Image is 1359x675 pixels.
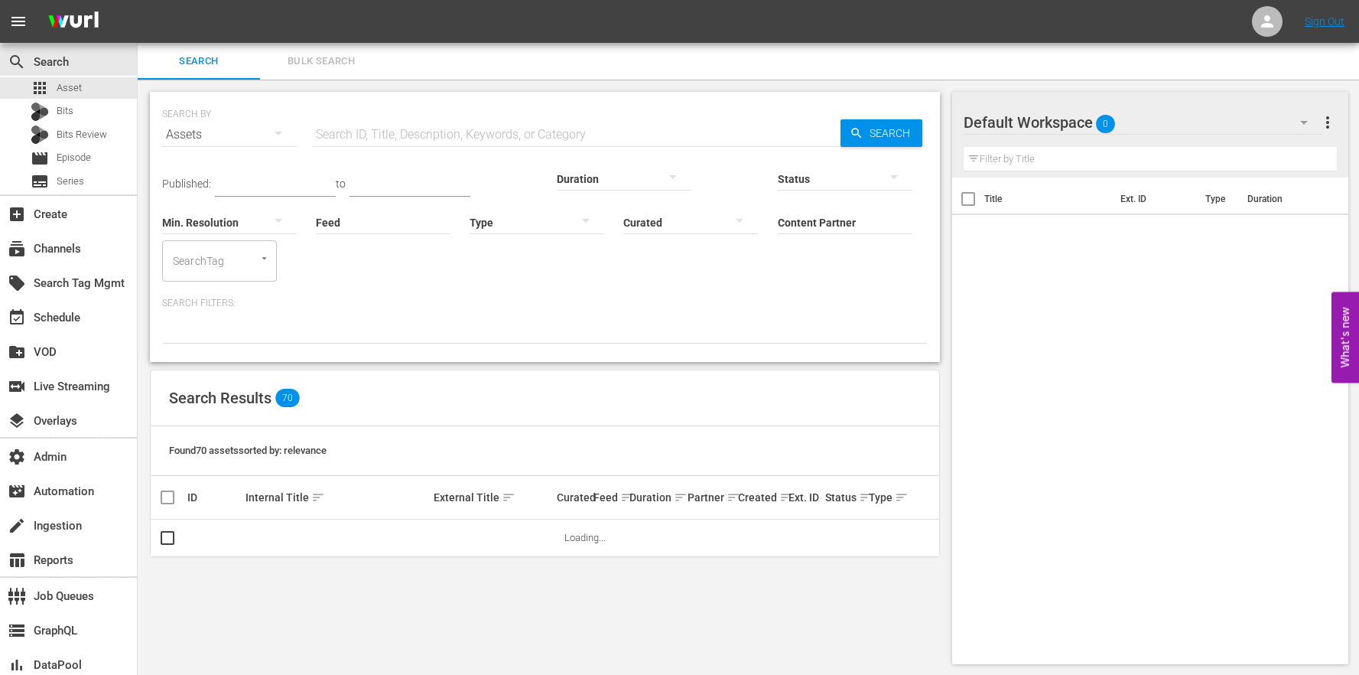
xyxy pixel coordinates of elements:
[245,488,429,507] div: Internal Title
[688,488,733,507] div: Partner
[738,488,784,507] div: Created
[8,517,26,535] span: Ingestion
[257,251,271,266] button: Open
[8,308,26,327] span: Schedule
[869,488,893,507] div: Type
[8,377,26,396] span: Live Streaming
[1238,178,1330,220] th: Duration
[840,119,922,147] button: Search
[8,343,26,361] span: VOD
[269,53,373,70] span: Bulk Search
[8,205,26,223] span: Create
[31,172,49,191] span: Series
[8,448,26,466] span: Admin
[502,491,515,504] span: sort
[311,491,325,504] span: sort
[1318,104,1337,141] button: more_vert
[620,491,634,504] span: sort
[162,113,297,156] div: Assets
[1196,178,1238,220] th: Type
[31,79,49,97] span: Asset
[8,274,26,292] span: Search Tag Mgmt
[1305,15,1344,28] a: Sign Out
[9,12,28,31] span: menu
[8,240,26,258] span: Channels
[8,656,26,674] span: DataPool
[674,491,688,504] span: sort
[779,491,793,504] span: sort
[859,491,873,504] span: sort
[964,101,1322,144] div: Default Workspace
[57,174,84,189] span: Series
[1096,108,1115,140] span: 0
[788,491,820,504] div: Ext. ID
[984,178,1112,220] th: Title
[863,119,922,147] span: Search
[57,127,107,142] span: Bits Review
[1331,292,1359,383] button: Open Feedback Widget
[1111,178,1196,220] th: Ext. ID
[434,488,552,507] div: External Title
[162,178,211,190] span: Published:
[564,532,606,543] span: Loading...
[57,103,73,119] span: Bits
[8,621,26,640] span: GraphQL
[336,178,346,190] span: to
[727,491,740,504] span: sort
[57,150,91,165] span: Episode
[187,491,241,504] div: ID
[8,53,26,71] span: Search
[8,587,26,605] span: Job Queues
[147,53,251,70] span: Search
[557,491,588,504] div: Curated
[31,103,49,121] div: Bits
[1318,113,1337,132] span: more_vert
[8,551,26,569] span: Reports
[169,445,327,456] span: Found 70 assets sorted by: relevance
[8,412,26,430] span: Overlays
[629,488,683,507] div: Duration
[31,149,49,168] span: Episode
[57,80,82,96] span: Asset
[8,482,26,501] span: Automation
[825,488,864,507] div: Status
[593,488,625,507] div: Feed
[275,389,300,407] span: 70
[37,4,110,40] img: ans4CAIJ8jUAAAAAAAAAAAAAAAAAAAAAAAAgQb4GAAAAAAAAAAAAAAAAAAAAAAAAJMjXAAAAAAAAAAAAAAAAAAAAAAAAgAT5G...
[169,389,271,407] span: Search Results
[31,126,49,144] div: Bits Review
[162,297,928,310] p: Search Filters:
